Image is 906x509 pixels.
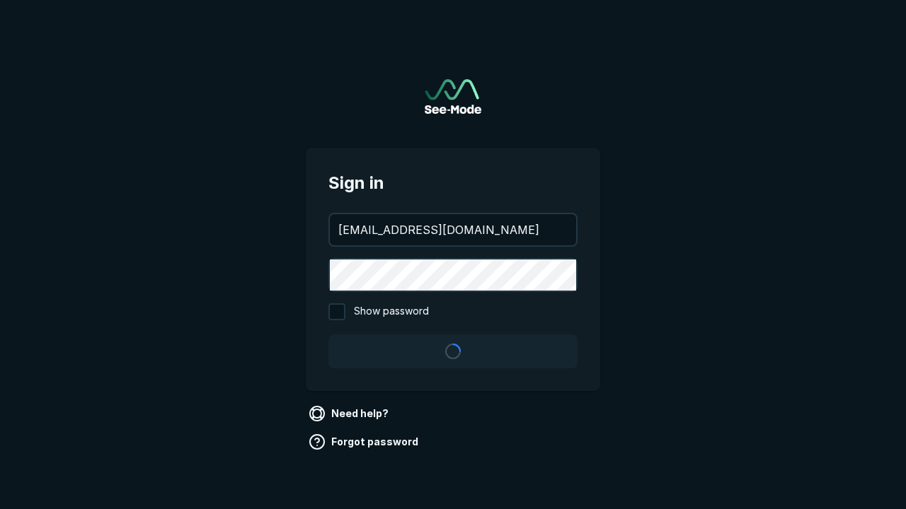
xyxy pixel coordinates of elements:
span: Show password [354,303,429,320]
a: Go to sign in [425,79,481,114]
span: Sign in [328,170,578,196]
a: Forgot password [306,431,424,453]
input: your@email.com [330,214,576,245]
img: See-Mode Logo [425,79,481,114]
a: Need help? [306,402,394,425]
